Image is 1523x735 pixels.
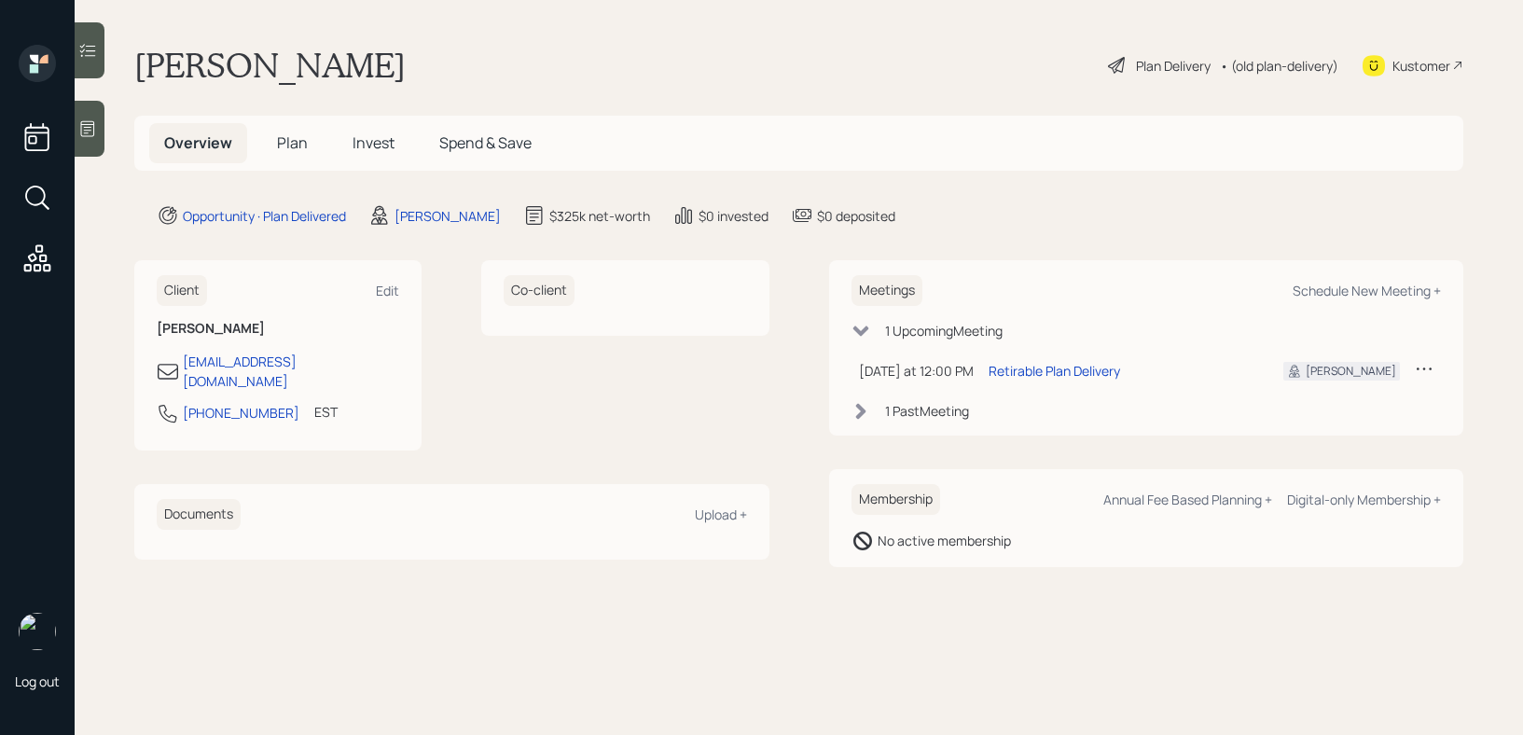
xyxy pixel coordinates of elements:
div: No active membership [878,531,1011,550]
span: Plan [277,132,308,153]
div: 1 Upcoming Meeting [885,321,1003,340]
h6: Meetings [851,275,922,306]
div: $0 invested [699,206,768,226]
div: Retirable Plan Delivery [989,361,1120,381]
h6: Co-client [504,275,575,306]
div: Log out [15,673,60,690]
span: Overview [164,132,232,153]
span: Spend & Save [439,132,532,153]
div: [PERSON_NAME] [1306,363,1396,380]
div: Kustomer [1392,56,1450,76]
h6: Documents [157,499,241,530]
h6: Membership [851,484,940,515]
div: Plan Delivery [1136,56,1211,76]
div: $325k net-worth [549,206,650,226]
span: Invest [353,132,395,153]
div: Schedule New Meeting + [1293,282,1441,299]
div: [PERSON_NAME] [395,206,501,226]
div: [PHONE_NUMBER] [183,403,299,423]
div: $0 deposited [817,206,895,226]
h6: Client [157,275,207,306]
img: retirable_logo.png [19,613,56,650]
div: • (old plan-delivery) [1220,56,1338,76]
h6: [PERSON_NAME] [157,321,399,337]
div: EST [314,402,338,422]
div: Edit [376,282,399,299]
div: [DATE] at 12:00 PM [859,361,974,381]
div: Annual Fee Based Planning + [1103,491,1272,508]
div: Digital-only Membership + [1287,491,1441,508]
h1: [PERSON_NAME] [134,45,406,86]
div: [EMAIL_ADDRESS][DOMAIN_NAME] [183,352,399,391]
div: Upload + [695,506,747,523]
div: Opportunity · Plan Delivered [183,206,346,226]
div: 1 Past Meeting [885,401,969,421]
